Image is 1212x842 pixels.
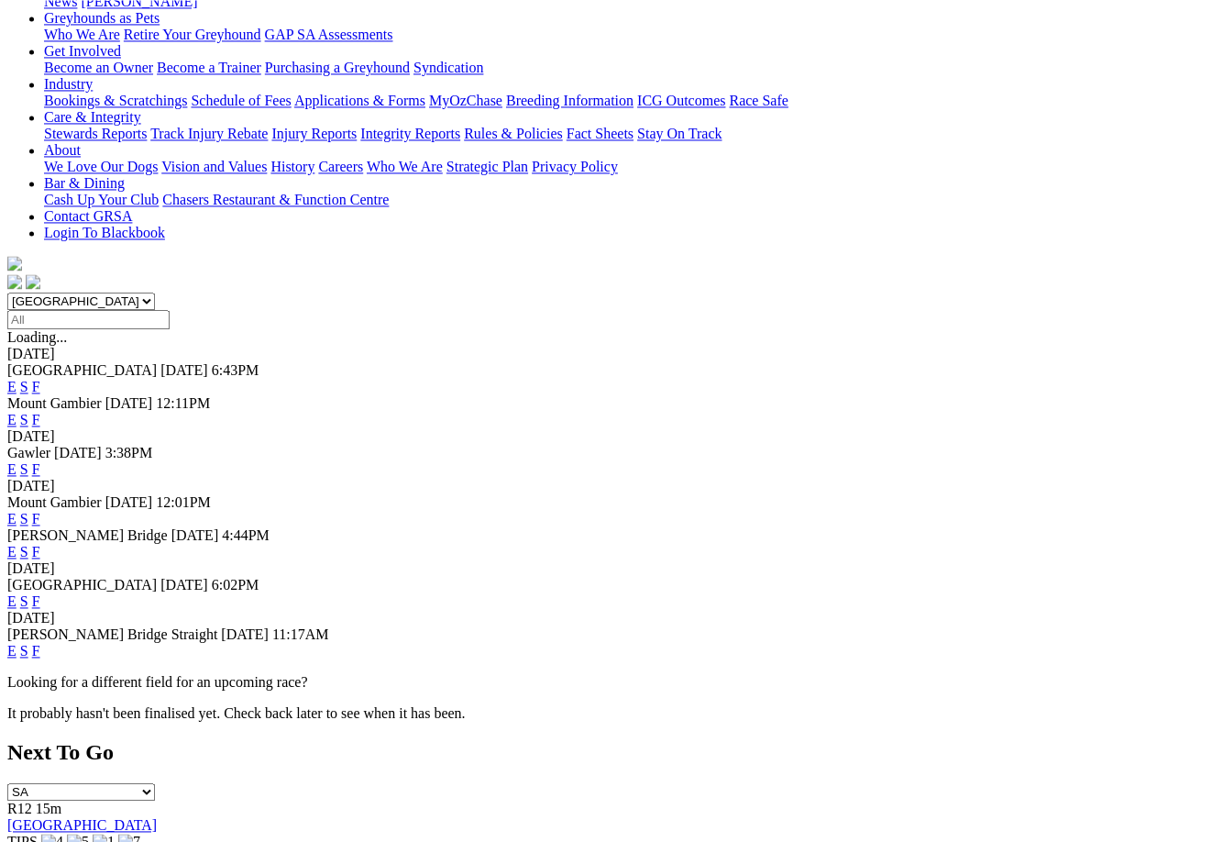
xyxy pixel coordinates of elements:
a: S [20,544,28,559]
span: [PERSON_NAME] Bridge [7,527,168,543]
input: Select date [7,310,170,329]
a: E [7,461,17,477]
div: Get Involved [44,60,1205,76]
a: E [7,412,17,427]
a: ICG Outcomes [637,93,725,108]
a: Stay On Track [637,126,722,141]
span: [GEOGRAPHIC_DATA] [7,577,157,593]
a: Strategic Plan [446,159,528,174]
a: Who We Are [44,27,120,42]
a: Industry [44,76,93,92]
a: S [20,379,28,394]
div: Care & Integrity [44,126,1205,142]
a: MyOzChase [429,93,502,108]
a: Vision and Values [161,159,267,174]
span: 3:38PM [105,445,153,460]
a: GAP SA Assessments [265,27,393,42]
span: 6:43PM [212,362,259,378]
span: Loading... [7,329,67,345]
a: Get Involved [44,43,121,59]
a: E [7,593,17,609]
div: Industry [44,93,1205,109]
span: 11:17AM [272,626,329,642]
img: facebook.svg [7,274,22,289]
span: Mount Gambier [7,494,102,510]
div: Greyhounds as Pets [44,27,1205,43]
a: F [32,412,40,427]
a: Breeding Information [506,93,634,108]
a: Cash Up Your Club [44,192,159,207]
span: [DATE] [54,445,102,460]
span: [DATE] [171,527,219,543]
span: [GEOGRAPHIC_DATA] [7,362,157,378]
a: F [32,643,40,659]
a: E [7,544,17,559]
span: Gawler [7,445,50,460]
a: Who We Are [367,159,443,174]
div: Bar & Dining [44,192,1205,208]
span: [DATE] [105,494,153,510]
a: Applications & Forms [294,93,425,108]
div: [DATE] [7,428,1205,445]
a: F [32,461,40,477]
a: Schedule of Fees [191,93,291,108]
a: Injury Reports [271,126,357,141]
span: [DATE] [160,577,208,593]
a: Syndication [413,60,483,75]
div: About [44,159,1205,175]
img: twitter.svg [26,274,40,289]
a: Integrity Reports [360,126,460,141]
span: [PERSON_NAME] Bridge Straight [7,626,217,642]
a: History [270,159,314,174]
a: Stewards Reports [44,126,147,141]
h2: Next To Go [7,740,1205,765]
a: [GEOGRAPHIC_DATA] [7,817,157,833]
a: S [20,412,28,427]
partial: It probably hasn't been finalised yet. Check back later to see when it has been. [7,705,466,721]
a: Contact GRSA [44,208,132,224]
a: E [7,511,17,526]
span: Mount Gambier [7,395,102,411]
a: Greyhounds as Pets [44,10,160,26]
a: Bookings & Scratchings [44,93,187,108]
span: 12:11PM [156,395,210,411]
span: [DATE] [221,626,269,642]
a: E [7,379,17,394]
a: F [32,593,40,609]
a: S [20,461,28,477]
a: Chasers Restaurant & Function Centre [162,192,389,207]
a: F [32,544,40,559]
span: 4:44PM [222,527,270,543]
a: S [20,643,28,659]
a: Privacy Policy [532,159,618,174]
span: 6:02PM [212,577,259,593]
a: S [20,511,28,526]
a: Purchasing a Greyhound [265,60,410,75]
div: [DATE] [7,560,1205,577]
a: Become an Owner [44,60,153,75]
a: S [20,593,28,609]
a: F [32,511,40,526]
a: Retire Your Greyhound [124,27,261,42]
a: Bar & Dining [44,175,125,191]
span: R12 [7,801,32,816]
a: Careers [318,159,363,174]
span: 12:01PM [156,494,211,510]
div: [DATE] [7,610,1205,626]
div: [DATE] [7,478,1205,494]
a: We Love Our Dogs [44,159,158,174]
a: Fact Sheets [567,126,634,141]
a: Track Injury Rebate [150,126,268,141]
a: E [7,643,17,659]
a: Care & Integrity [44,109,141,125]
a: Become a Trainer [157,60,261,75]
a: Rules & Policies [464,126,563,141]
a: F [32,379,40,394]
a: About [44,142,81,158]
a: Login To Blackbook [44,225,165,240]
div: [DATE] [7,346,1205,362]
span: [DATE] [105,395,153,411]
span: 15m [36,801,61,816]
span: [DATE] [160,362,208,378]
p: Looking for a different field for an upcoming race? [7,674,1205,691]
